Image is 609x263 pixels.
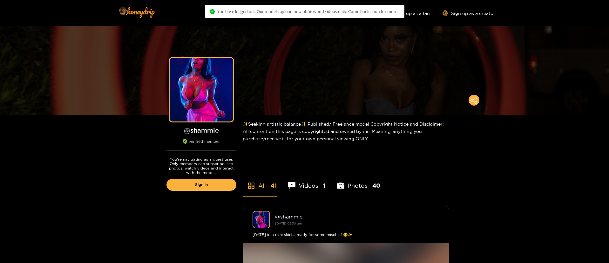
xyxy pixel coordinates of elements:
div: ✨Seeking artistic balance✨ Published/ Freelance model Copyright Notice and Disclaimer: All conten... [243,115,449,147]
p: You're navigating as a guest user. Only members can subscribe, see photos, watch videos and inter... [166,157,236,175]
li: Videos [288,167,326,196]
span: appstore [247,182,255,190]
a: Sign up as a creator [443,10,495,16]
div: @ shammie [275,214,439,219]
span: check-circle [210,9,215,14]
span: 41 [271,182,277,190]
li: Photos [337,167,380,196]
span: 40 [372,182,380,190]
li: All [243,167,277,196]
small: [DATE] 03:30 am [275,222,302,225]
span: You have logged out. Our models upload new photos and videos daily. Come back soon for more.. [217,9,399,14]
a: Sign in [166,179,236,191]
img: shammie [253,211,270,228]
h1: @ shammie [166,126,236,134]
span: 1 [323,182,326,190]
a: Sign up as a fan [386,10,430,16]
div: verified member [166,139,236,151]
div: [DATE] in a mini skirt… ready for some mischief 😏✨ [253,232,439,238]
